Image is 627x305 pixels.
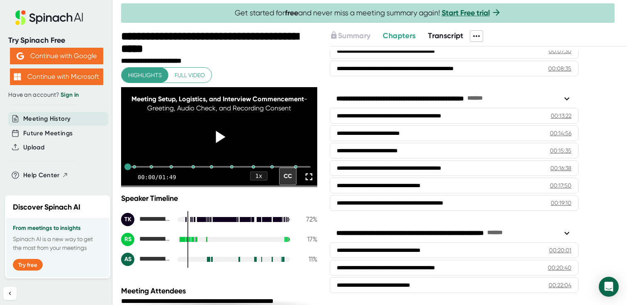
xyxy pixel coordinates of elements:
h2: Discover Spinach AI [13,202,80,213]
button: Upload [23,143,44,152]
div: 00:20:01 [549,246,571,254]
div: 00:17:50 [550,181,571,190]
div: 00:19:10 [551,199,571,207]
button: Chapters [383,30,416,41]
div: 72 % [296,215,317,223]
span: Meeting Setup, Logistics, and Interview Commencement [131,95,304,103]
div: Raja_Alignity Solutions [121,233,171,246]
button: Full video [168,68,211,83]
div: AS [121,253,134,266]
div: CC [279,168,296,185]
h3: From meetings to insights [13,225,102,232]
div: 00:13:22 [551,112,571,120]
a: Sign in [61,91,79,98]
button: Meeting History [23,114,70,124]
div: 00:20:40 [548,264,571,272]
div: TK [121,213,134,226]
div: 00:08:35 [548,64,571,73]
span: Help Center [23,171,60,180]
div: - Greeting, Audio Check, and Recording Consent [131,95,308,113]
button: Continue with Microsoft [10,68,103,85]
div: Thirumal Kandari [121,213,171,226]
div: 00:07:30 [549,47,571,55]
div: 00:15:35 [550,146,571,155]
b: free [285,8,298,17]
span: Transcript [428,31,464,40]
div: Try Spinach Free [8,36,104,45]
button: Highlights [122,68,168,83]
div: 00:14:56 [550,129,571,137]
div: Alignity Solutions [121,253,171,266]
button: Summary [330,30,370,41]
span: Full video [175,70,205,81]
img: Aehbyd4JwY73AAAAAElFTkSuQmCC [17,52,24,60]
div: 00:00 / 01:49 [138,174,176,181]
span: Summary [338,31,370,40]
div: Have an account? [8,91,104,99]
span: Get started for and never miss a meeting summary again! [235,8,501,18]
div: 17 % [296,235,317,243]
p: Spinach AI is a new way to get the most from your meetings [13,235,102,252]
button: Future Meetings [23,129,73,138]
div: 1 x [250,171,267,181]
div: 11 % [296,255,317,263]
a: Start Free trial [442,8,490,17]
button: Try free [13,259,43,271]
div: 00:16:38 [550,164,571,172]
div: Open Intercom Messenger [599,277,619,297]
div: Meeting Attendees [121,286,319,295]
div: RS [121,233,134,246]
button: Continue with Google [10,48,103,64]
button: Help Center [23,171,68,180]
span: Highlights [128,70,162,81]
button: Transcript [428,30,464,41]
div: Speaker Timeline [121,194,317,203]
div: 00:22:04 [549,281,571,289]
button: Collapse sidebar [3,287,17,300]
span: Chapters [383,31,416,40]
